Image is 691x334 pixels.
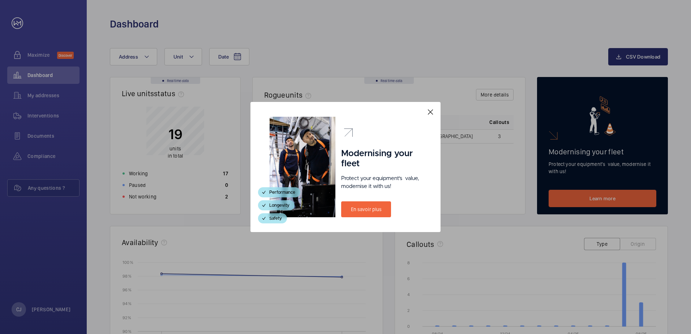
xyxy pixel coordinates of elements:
[341,201,391,217] a: En savoir plus
[341,175,421,190] p: Protect your equipment's value, modernise it with us!
[341,149,421,169] h1: Modernising your fleet
[258,187,300,197] div: Performance
[258,213,287,223] div: Safety
[258,200,295,210] div: Longevity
